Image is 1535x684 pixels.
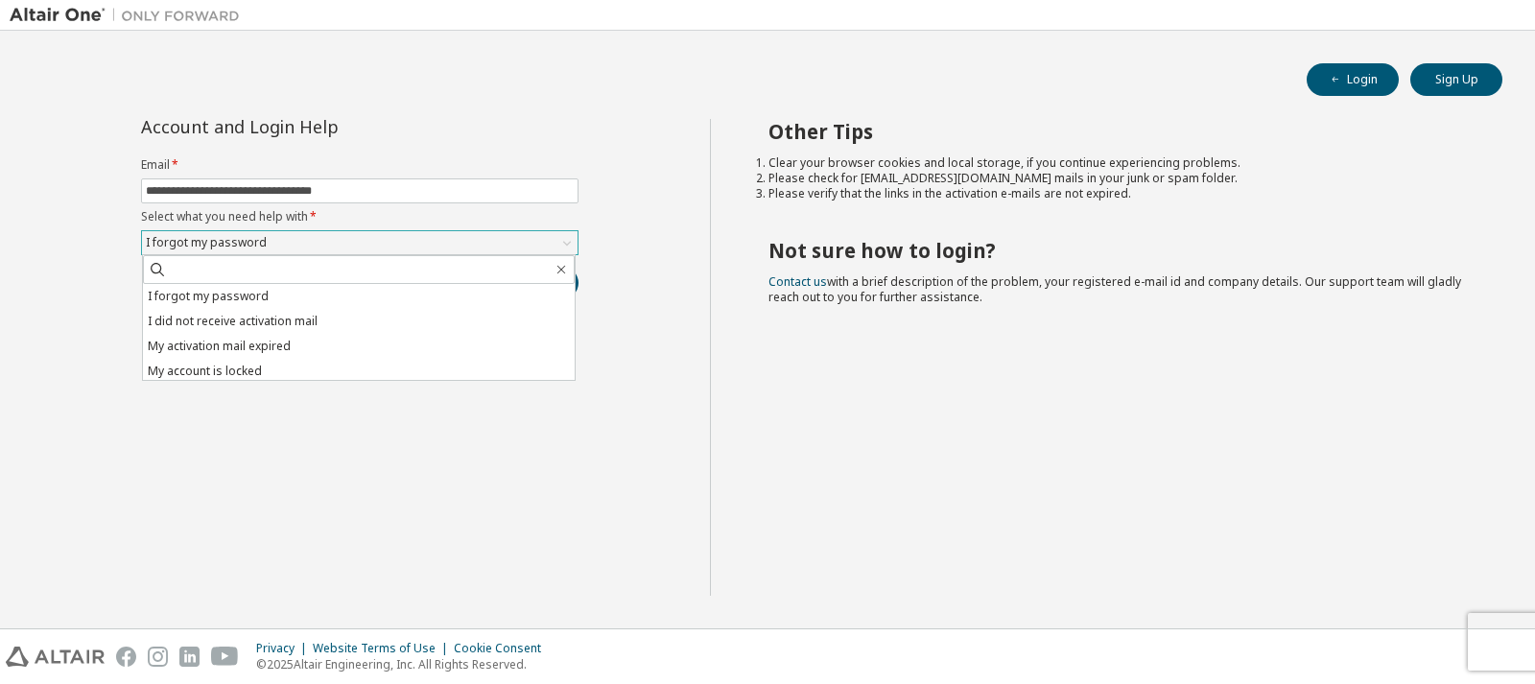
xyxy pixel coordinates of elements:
[10,6,249,25] img: Altair One
[142,231,578,254] div: I forgot my password
[256,656,553,672] p: © 2025 Altair Engineering, Inc. All Rights Reserved.
[768,155,1469,171] li: Clear your browser cookies and local storage, if you continue experiencing problems.
[179,647,200,667] img: linkedin.svg
[768,273,827,290] a: Contact us
[1410,63,1502,96] button: Sign Up
[256,641,313,656] div: Privacy
[768,273,1461,305] span: with a brief description of the problem, your registered e-mail id and company details. Our suppo...
[768,186,1469,201] li: Please verify that the links in the activation e-mails are not expired.
[6,647,105,667] img: altair_logo.svg
[454,641,553,656] div: Cookie Consent
[1307,63,1399,96] button: Login
[143,232,270,253] div: I forgot my password
[768,238,1469,263] h2: Not sure how to login?
[211,647,239,667] img: youtube.svg
[141,119,491,134] div: Account and Login Help
[768,119,1469,144] h2: Other Tips
[148,647,168,667] img: instagram.svg
[141,209,579,224] label: Select what you need help with
[141,157,579,173] label: Email
[313,641,454,656] div: Website Terms of Use
[143,284,575,309] li: I forgot my password
[768,171,1469,186] li: Please check for [EMAIL_ADDRESS][DOMAIN_NAME] mails in your junk or spam folder.
[116,647,136,667] img: facebook.svg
